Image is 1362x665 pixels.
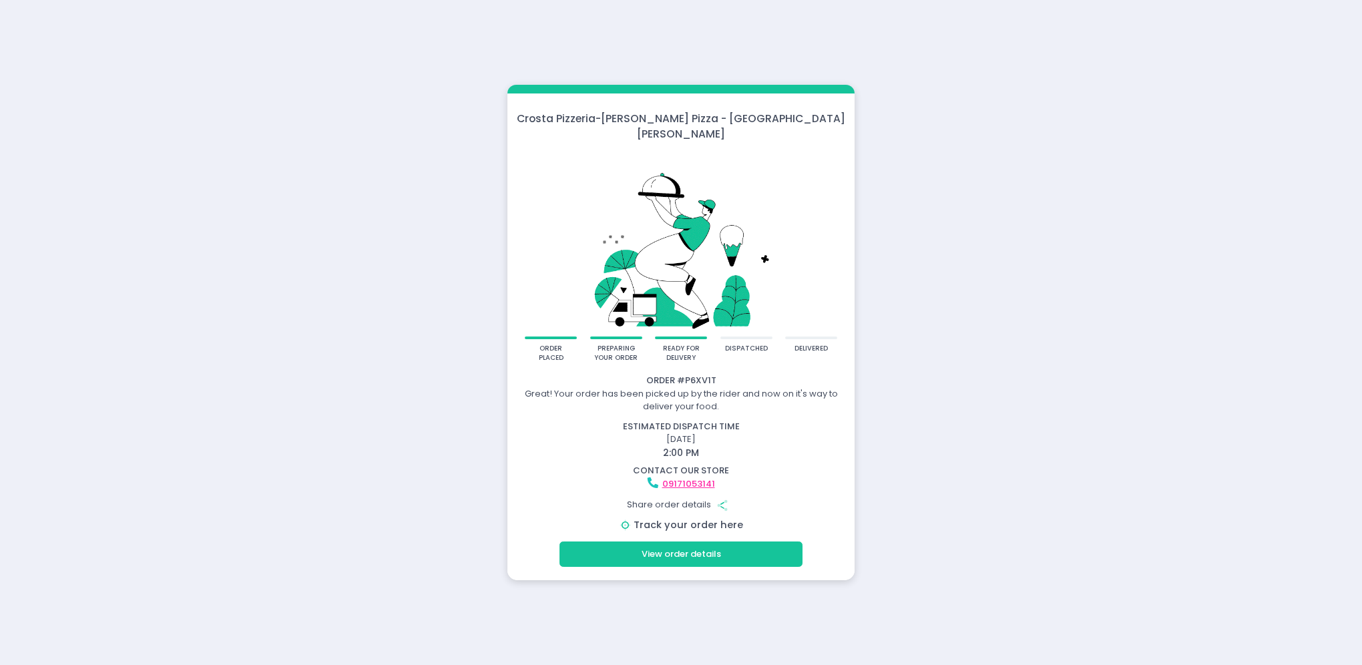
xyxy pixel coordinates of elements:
[663,446,699,459] span: 2:00 PM
[662,477,715,490] a: 09171053141
[509,420,853,433] div: estimated dispatch time
[725,344,768,354] div: dispatched
[509,387,853,413] div: Great! Your order has been picked up by the rider and now on it's way to deliver your food.
[660,344,703,363] div: ready for delivery
[594,344,638,363] div: preparing your order
[794,344,828,354] div: delivered
[559,541,803,567] button: View order details
[634,518,743,531] a: Track your order here
[507,111,855,142] div: Crosta Pizzeria - [PERSON_NAME] Pizza - [GEOGRAPHIC_DATA][PERSON_NAME]
[525,150,837,337] img: talkie
[529,344,573,363] div: order placed
[509,492,853,517] div: Share order details
[509,464,853,477] div: contact our store
[509,374,853,387] div: Order # P6XV1T
[501,420,861,460] div: [DATE]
